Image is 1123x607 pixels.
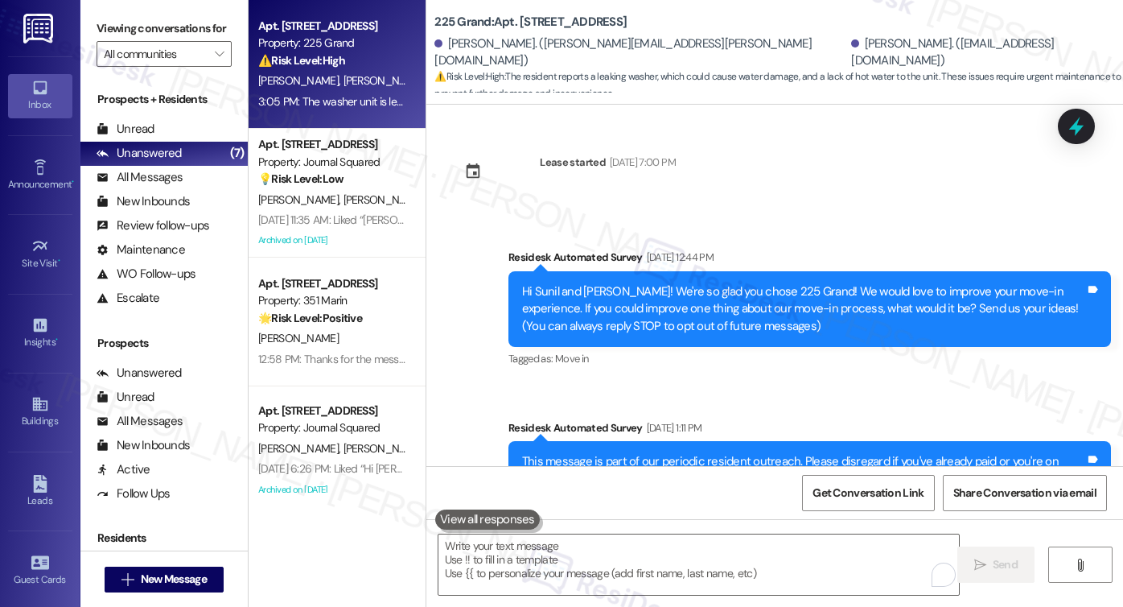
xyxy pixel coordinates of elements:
[8,74,72,118] a: Inbox
[121,573,134,586] i: 
[97,266,195,283] div: WO Follow-ups
[97,485,171,502] div: Follow Ups
[8,470,72,514] a: Leads
[993,556,1018,573] span: Send
[97,193,190,210] div: New Inbounds
[1074,559,1086,572] i: 
[438,535,959,595] textarea: To enrich screen reader interactions, please activate Accessibility in Grammarly extension settings
[258,171,343,186] strong: 💡 Risk Level: Low
[257,480,409,500] div: Archived on [DATE]
[97,437,190,454] div: New Inbounds
[508,419,1111,442] div: Residesk Automated Survey
[258,192,343,207] span: [PERSON_NAME]
[8,233,72,276] a: Site Visit •
[258,331,339,345] span: [PERSON_NAME]
[97,242,185,258] div: Maintenance
[226,141,249,166] div: (7)
[258,154,407,171] div: Property: Journal Squared
[97,121,154,138] div: Unread
[606,154,676,171] div: [DATE] 7:00 PM
[97,365,182,382] div: Unanswered
[643,249,714,266] div: [DATE] 12:44 PM
[58,255,60,266] span: •
[141,571,207,588] span: New Message
[522,453,1085,522] div: This message is part of our periodic resident outreach. Please disregard if you've already paid o...
[508,347,1111,370] div: Tagged as:
[943,475,1107,511] button: Share Conversation via email
[56,334,58,345] span: •
[812,485,923,502] span: Get Conversation Link
[258,18,407,35] div: Apt. [STREET_ADDRESS]
[434,70,504,83] strong: ⚠️ Risk Level: High
[802,475,934,511] button: Get Conversation Link
[258,275,407,292] div: Apt. [STREET_ADDRESS]
[97,145,182,162] div: Unanswered
[97,413,183,430] div: All Messages
[23,14,56,43] img: ResiDesk Logo
[258,53,345,68] strong: ⚠️ Risk Level: High
[258,73,343,88] span: [PERSON_NAME]
[508,249,1111,271] div: Residesk Automated Survey
[434,68,1123,103] span: : The resident reports a leaking washer, which could cause water damage, and a lack of hot water ...
[258,35,407,52] div: Property: 225 Grand
[434,14,627,31] b: 225 Grand: Apt. [STREET_ADDRESS]
[258,441,343,456] span: [PERSON_NAME]
[434,35,847,70] div: [PERSON_NAME]. ([PERSON_NAME][EMAIL_ADDRESS][PERSON_NAME][DOMAIN_NAME])
[80,335,248,352] div: Prospects
[97,461,150,478] div: Active
[97,290,159,307] div: Escalate
[343,192,429,207] span: [PERSON_NAME]
[522,283,1085,335] div: Hi Sunil and [PERSON_NAME]! We're so glad you chose 225 Grand! We would love to improve your move...
[104,41,206,67] input: All communities
[643,419,702,436] div: [DATE] 1:11 PM
[953,485,1096,502] span: Share Conversation via email
[97,389,154,406] div: Unread
[258,352,1047,366] div: 12:58 PM: Thanks for the message. Configure your number's SMS URL to change this message.Reply HE...
[80,91,248,108] div: Prospects + Residents
[258,461,643,476] div: [DATE] 6:26 PM: Liked “Hi [PERSON_NAME] and [PERSON_NAME]! Starting [DATE]…”
[540,154,606,171] div: Lease started
[8,549,72,593] a: Guest Cards
[215,47,224,60] i: 
[555,352,588,365] span: Move in
[258,403,407,419] div: Apt. [STREET_ADDRESS]
[97,169,183,186] div: All Messages
[8,312,72,355] a: Insights •
[974,559,986,572] i: 
[97,217,209,234] div: Review follow-ups
[343,441,424,456] span: [PERSON_NAME]
[257,230,409,250] div: Archived on [DATE]
[72,176,74,188] span: •
[258,311,362,325] strong: 🌟 Risk Level: Positive
[258,292,407,309] div: Property: 351 Marin
[343,73,424,88] span: [PERSON_NAME]
[97,16,232,41] label: Viewing conversations for
[851,35,1111,70] div: [PERSON_NAME]. ([EMAIL_ADDRESS][DOMAIN_NAME])
[80,530,248,547] div: Residents
[105,567,224,593] button: New Message
[8,390,72,434] a: Buildings
[258,136,407,153] div: Apt. [STREET_ADDRESS]
[258,419,407,436] div: Property: Journal Squared
[957,547,1035,583] button: Send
